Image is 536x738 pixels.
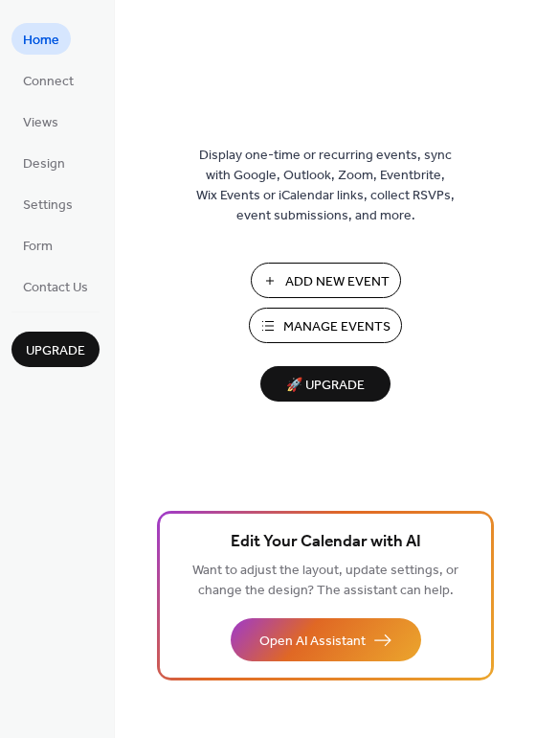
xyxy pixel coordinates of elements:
[23,154,65,174] span: Design
[23,72,74,92] span: Connect
[23,31,59,51] span: Home
[11,147,77,178] a: Design
[272,373,379,399] span: 🚀 Upgrade
[11,23,71,55] a: Home
[249,308,402,343] button: Manage Events
[283,317,391,337] span: Manage Events
[11,188,84,219] a: Settings
[26,341,85,361] span: Upgrade
[11,64,85,96] a: Connect
[23,278,88,298] span: Contact Us
[192,558,458,604] span: Want to adjust the layout, update settings, or change the design? The assistant can help.
[23,113,58,133] span: Views
[259,632,366,652] span: Open AI Assistant
[231,618,421,661] button: Open AI Assistant
[196,146,455,226] span: Display one-time or recurring events, sync with Google, Outlook, Zoom, Eventbrite, Wix Events or ...
[231,529,421,556] span: Edit Your Calendar with AI
[23,237,53,257] span: Form
[23,196,73,216] span: Settings
[285,272,390,292] span: Add New Event
[11,332,100,367] button: Upgrade
[260,366,391,402] button: 🚀 Upgrade
[11,229,64,261] a: Form
[11,270,100,302] a: Contact Us
[251,263,401,298] button: Add New Event
[11,105,70,137] a: Views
